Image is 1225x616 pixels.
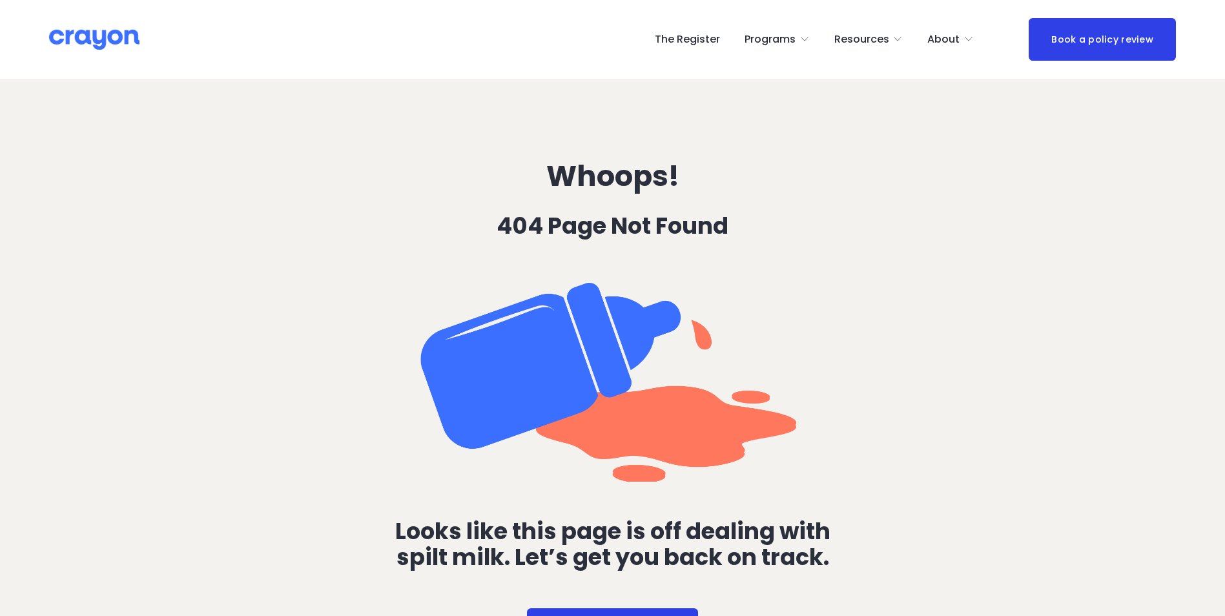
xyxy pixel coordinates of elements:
a: Book a policy review [1029,18,1176,60]
a: folder dropdown [745,29,810,50]
span: Programs [745,30,796,49]
img: Crayon [49,28,139,51]
a: folder dropdown [834,29,903,50]
a: folder dropdown [927,29,974,50]
h3: 404 Page Not Found [483,213,743,239]
a: The Register [655,29,720,50]
h3: Looks like this page is off dealing with spilt milk. Let’s get you back on track. [394,518,831,570]
span: About [927,30,960,49]
span: Resources [834,30,889,49]
h2: Whoops! [483,160,743,192]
